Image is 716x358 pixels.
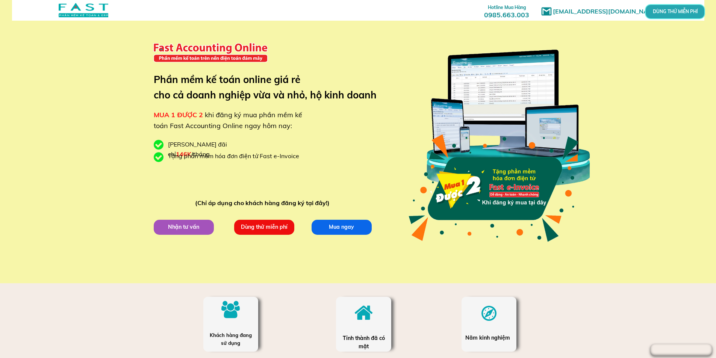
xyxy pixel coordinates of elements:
p: Dùng thử miễn phí [234,220,294,235]
div: Khách hàng đang sử dụng [207,331,254,347]
span: Hotline Mua Hàng [488,5,526,10]
div: (Chỉ áp dụng cho khách hàng đăng ký tại đây!) [195,198,333,208]
h3: Phần mềm kế toán online giá rẻ cho cả doanh nghiệp vừa và nhỏ, hộ kinh doanh [154,72,388,103]
div: Tỉnh thành đã có mặt [342,334,386,351]
div: Năm kinh nghiệm [465,334,512,342]
div: Tặng phần mềm hóa đơn điện tử Fast e-Invoice [168,151,305,161]
h3: 0985.663.003 [476,3,537,19]
span: MUA 1 ĐƯỢC 2 [154,110,203,119]
span: khi đăng ký mua phần mềm kế toán Fast Accounting Online ngay hôm nay: [154,110,302,130]
h1: [EMAIL_ADDRESS][DOMAIN_NAME] [553,7,664,17]
div: [PERSON_NAME] đãi chỉ /tháng [168,140,266,159]
p: Nhận tư vấn [154,220,214,235]
p: Mua ngay [312,220,372,235]
span: 146K [176,150,191,158]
